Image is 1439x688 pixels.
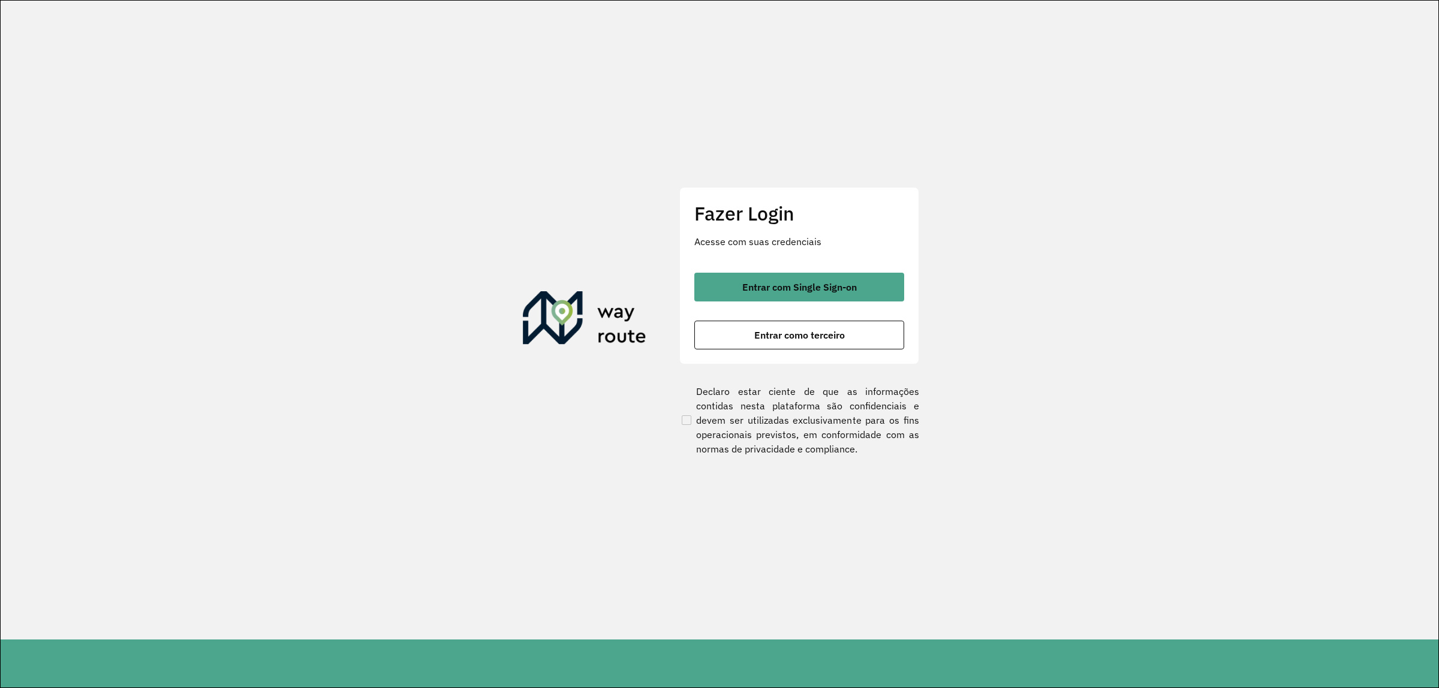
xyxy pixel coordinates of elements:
h2: Fazer Login [694,202,904,225]
label: Declaro estar ciente de que as informações contidas nesta plataforma são confidenciais e devem se... [679,384,919,456]
span: Entrar como terceiro [754,330,845,340]
img: Roteirizador AmbevTech [523,291,646,349]
button: button [694,273,904,301]
span: Entrar com Single Sign-on [742,282,857,292]
button: button [694,321,904,349]
p: Acesse com suas credenciais [694,234,904,249]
